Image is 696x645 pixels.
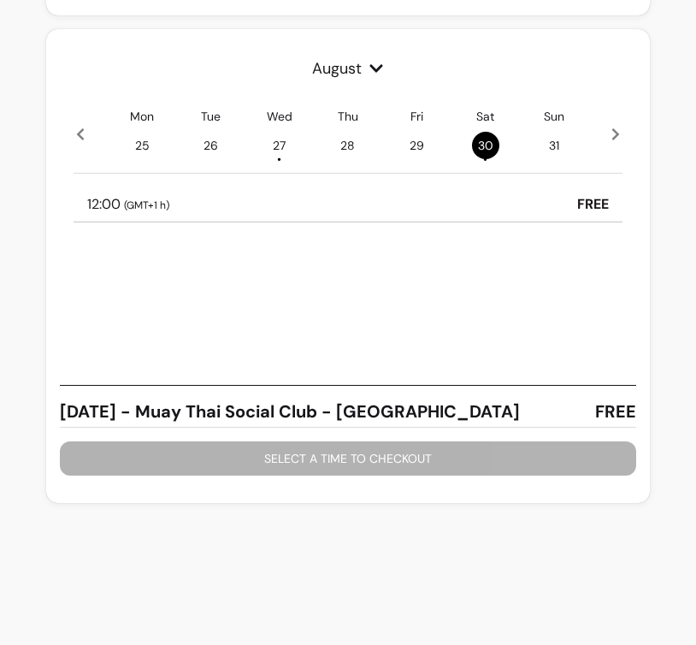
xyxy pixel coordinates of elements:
p: FREE [577,194,609,215]
span: 26 [197,132,224,159]
span: 27 [266,132,293,159]
p: Sat [476,108,494,125]
span: 29 [403,132,430,159]
span: August [74,56,622,80]
span: • [483,151,487,168]
p: Fri [410,108,423,125]
p: Thu [338,108,358,125]
span: • [277,151,281,168]
span: ( GMT+1 h ) [124,198,169,212]
span: FREE [595,399,636,423]
p: Wed [267,108,292,125]
span: 30 [472,132,499,159]
span: 28 [334,132,362,159]
p: Sun [544,108,564,125]
span: [DATE] - Muay Thai Social Club - [GEOGRAPHIC_DATA] [60,399,520,423]
span: 25 [128,132,156,159]
p: 12:00 [87,194,169,215]
p: Mon [130,108,154,125]
p: Tue [201,108,221,125]
span: 31 [540,132,568,159]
